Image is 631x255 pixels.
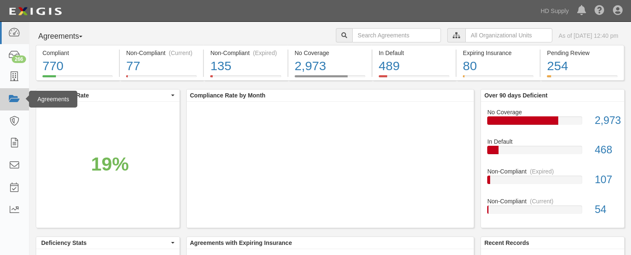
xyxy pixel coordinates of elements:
div: 2,973 [295,57,365,75]
a: In Default489 [372,75,456,82]
span: Deficiency Stats [41,239,169,247]
a: Non-Compliant(Current)77 [120,75,203,82]
b: Over 90 days Deficient [484,92,547,99]
a: No Coverage2,973 [487,108,618,138]
a: Non-Compliant(Expired)107 [487,167,618,197]
div: 107 [589,172,624,187]
b: Agreements with Expiring Insurance [190,239,292,246]
input: All Organizational Units [465,28,552,42]
a: HD Supply [536,3,573,19]
a: No Coverage2,973 [288,75,372,82]
div: 19% [91,151,129,178]
div: Pending Review [547,49,617,57]
button: Agreements [36,28,99,45]
span: Compliance Rate [41,91,169,100]
div: 489 [379,57,449,75]
div: Agreements [29,91,77,108]
button: Compliance Rate [36,89,180,101]
a: In Default468 [487,137,618,167]
div: (Current) [169,49,193,57]
div: 468 [589,142,624,158]
div: As of [DATE] 12:40 pm [559,32,618,40]
div: 2,973 [589,113,624,128]
div: 254 [547,57,617,75]
div: Non-Compliant [481,167,624,176]
div: Compliant [42,49,113,57]
div: 770 [42,57,113,75]
div: 266 [12,55,26,63]
div: Non-Compliant [481,197,624,205]
a: Expiring Insurance80 [457,75,540,82]
div: Non-Compliant (Current) [126,49,197,57]
div: 54 [589,202,624,217]
a: Compliant770 [36,75,119,82]
div: In Default [481,137,624,146]
i: Help Center - Complianz [594,6,605,16]
div: (Expired) [530,167,554,176]
img: logo-5460c22ac91f19d4615b14bd174203de0afe785f0fc80cf4dbbc73dc1793850b.png [6,4,64,19]
a: Non-Compliant(Current)54 [487,197,618,221]
div: 135 [210,57,281,75]
b: Recent Records [484,239,529,246]
a: Non-Compliant(Expired)135 [204,75,287,82]
div: 80 [463,57,533,75]
div: No Coverage [295,49,365,57]
button: Deficiency Stats [36,237,180,249]
div: Non-Compliant (Expired) [210,49,281,57]
a: Pending Review254 [541,75,624,82]
div: No Coverage [481,108,624,116]
div: (Current) [530,197,554,205]
div: 77 [126,57,197,75]
input: Search Agreements [352,28,441,42]
div: Expiring Insurance [463,49,533,57]
div: In Default [379,49,449,57]
b: Compliance Rate by Month [190,92,266,99]
div: (Expired) [253,49,277,57]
